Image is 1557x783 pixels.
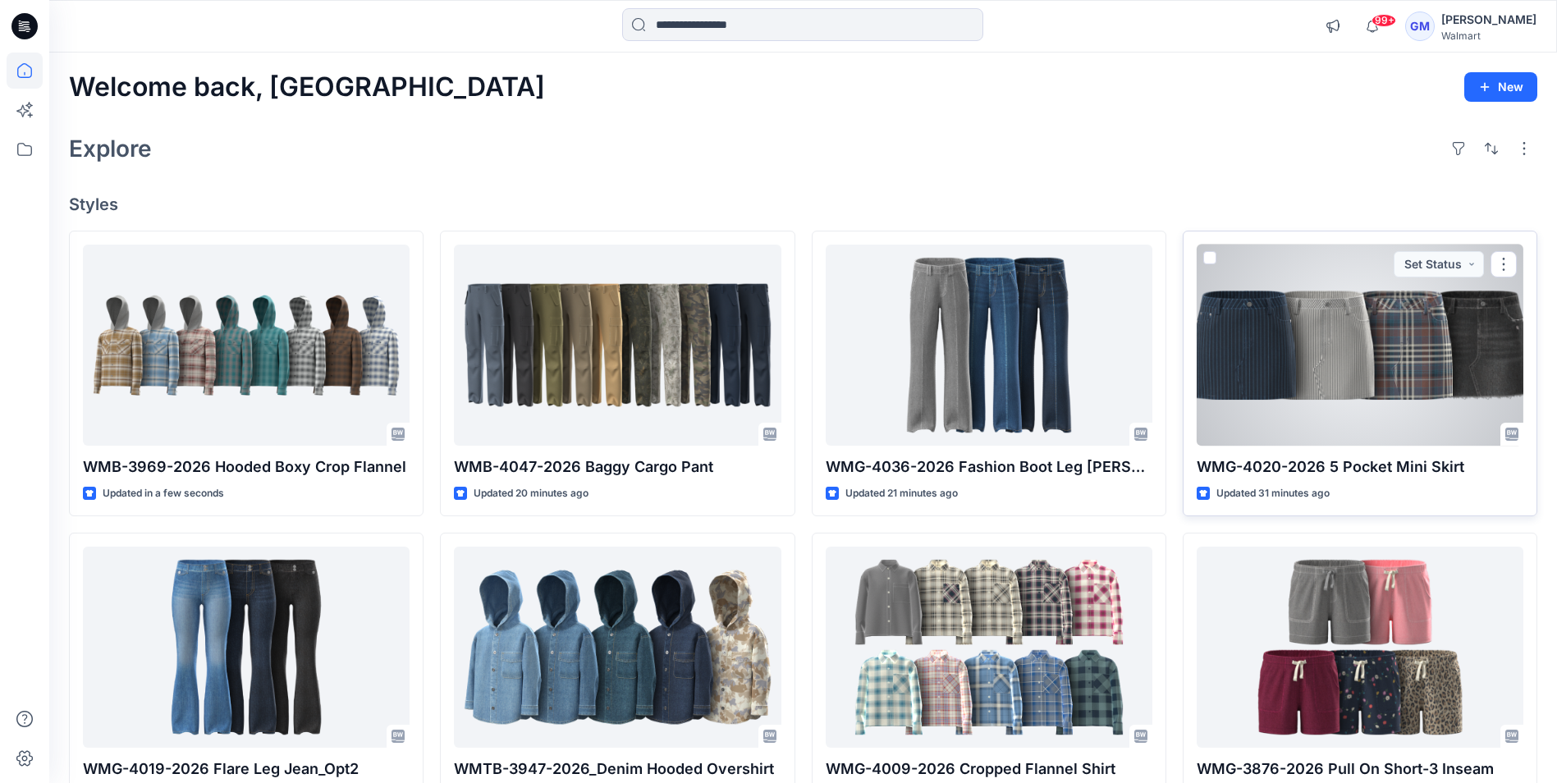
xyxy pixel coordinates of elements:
span: 99+ [1372,14,1396,27]
p: WMB-4047-2026 Baggy Cargo Pant [454,456,781,478]
h4: Styles [69,195,1537,214]
div: GM [1405,11,1435,41]
h2: Explore [69,135,152,162]
p: WMG-4020-2026 5 Pocket Mini Skirt [1197,456,1523,478]
a: WMTB-3947-2026_Denim Hooded Overshirt [454,547,781,748]
p: WMG-4009-2026 Cropped Flannel Shirt [826,758,1152,781]
button: New [1464,72,1537,102]
a: WMG-4009-2026 Cropped Flannel Shirt [826,547,1152,748]
a: WMB-3969-2026 Hooded Boxy Crop Flannel [83,245,410,446]
div: Walmart [1441,30,1536,42]
p: WMG-4036-2026 Fashion Boot Leg [PERSON_NAME] [826,456,1152,478]
p: Updated in a few seconds [103,485,224,502]
a: WMG-3876-2026 Pull On Short-3 Inseam [1197,547,1523,748]
div: [PERSON_NAME] [1441,10,1536,30]
p: Updated 31 minutes ago [1216,485,1330,502]
a: WMG-4020-2026 5 Pocket Mini Skirt [1197,245,1523,446]
p: WMTB-3947-2026_Denim Hooded Overshirt [454,758,781,781]
p: WMB-3969-2026 Hooded Boxy Crop Flannel [83,456,410,478]
a: WMB-4047-2026 Baggy Cargo Pant [454,245,781,446]
a: WMG-4019-2026 Flare Leg Jean_Opt2 [83,547,410,748]
p: WMG-3876-2026 Pull On Short-3 Inseam [1197,758,1523,781]
a: WMG-4036-2026 Fashion Boot Leg Jean [826,245,1152,446]
p: Updated 20 minutes ago [474,485,588,502]
p: WMG-4019-2026 Flare Leg Jean_Opt2 [83,758,410,781]
h2: Welcome back, [GEOGRAPHIC_DATA] [69,72,545,103]
p: Updated 21 minutes ago [845,485,958,502]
